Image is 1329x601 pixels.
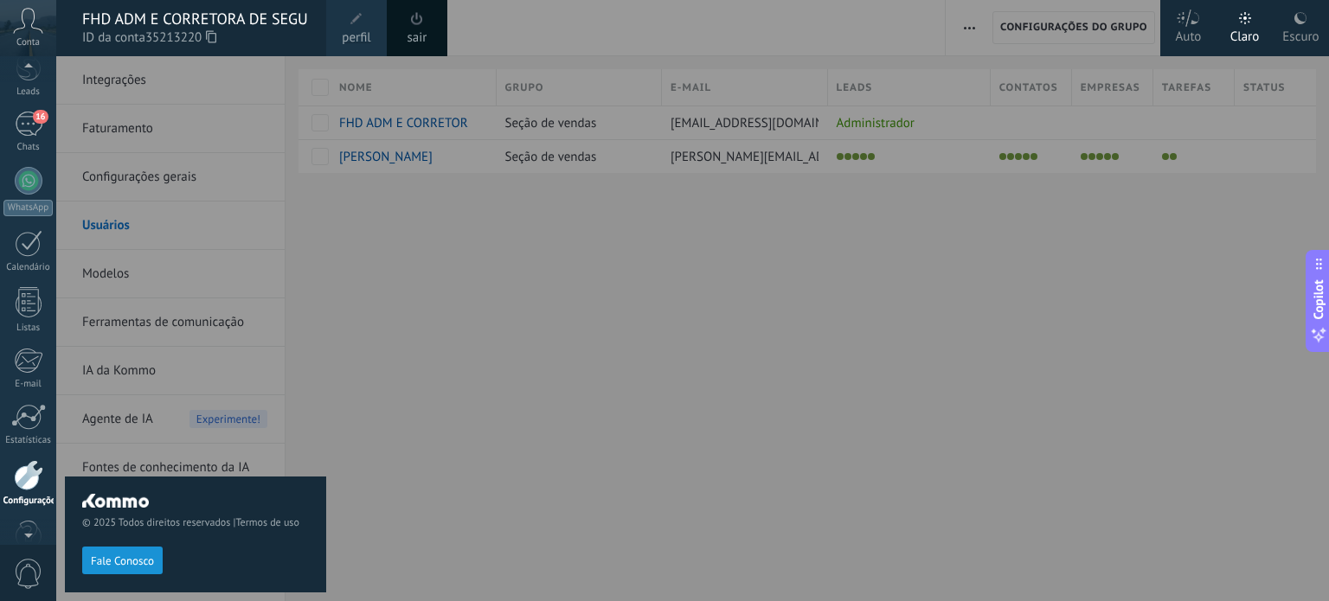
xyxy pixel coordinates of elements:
[16,37,40,48] span: Conta
[82,10,309,29] div: FHD ADM E CORRETORA DE SEGUROS LTDA ME
[1176,11,1202,56] div: Auto
[1282,11,1319,56] div: Escuro
[1230,11,1260,56] div: Claro
[82,547,163,574] button: Fale Conosco
[1310,279,1327,319] span: Copilot
[342,29,370,48] span: perfil
[91,555,154,567] span: Fale Conosco
[3,496,54,507] div: Configurações
[3,379,54,390] div: E-mail
[3,323,54,334] div: Listas
[3,86,54,98] div: Leads
[82,516,309,529] span: © 2025 Todos direitos reservados |
[408,29,427,48] a: sair
[3,262,54,273] div: Calendário
[82,553,163,566] a: Fale Conosco
[3,435,54,446] div: Estatísticas
[235,516,299,529] a: Termos de uso
[3,142,54,153] div: Chats
[33,110,48,124] span: 16
[145,29,216,48] span: 35213220
[82,29,309,48] span: ID da conta
[3,200,53,216] div: WhatsApp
